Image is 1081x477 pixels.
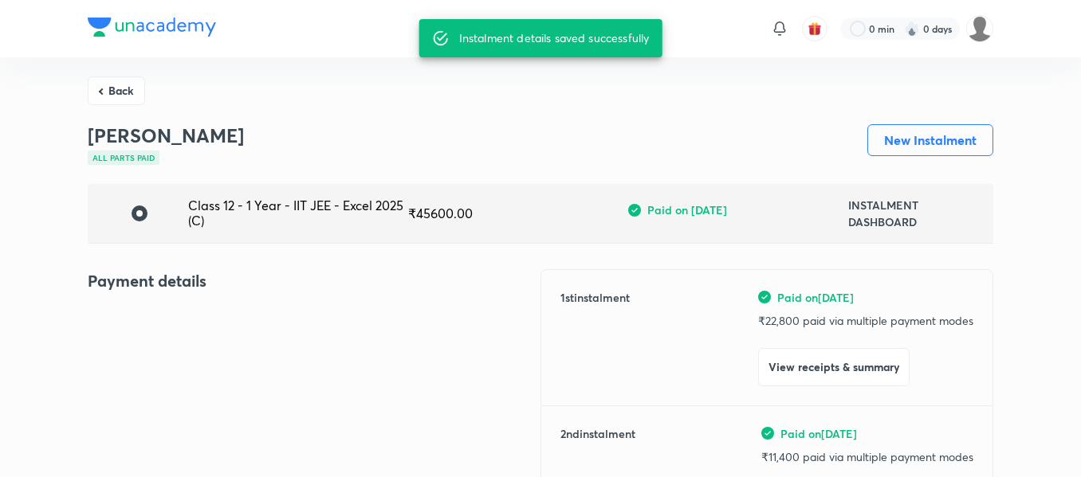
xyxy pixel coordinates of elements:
[758,291,771,303] img: green-tick
[808,22,822,36] img: avatar
[780,425,857,442] span: Paid on [DATE]
[904,21,920,37] img: streak
[408,206,628,221] div: ₹ 45600.00
[777,289,854,306] span: Paid on [DATE]
[761,448,973,465] p: ₹ 11,400 paid via multiple payment modes
[88,269,540,293] h4: Payment details
[758,348,910,386] button: View receipts & summary
[761,427,774,440] img: green-tick
[88,18,216,37] img: Company Logo
[88,124,244,147] h3: [PERSON_NAME]
[628,204,641,217] img: green-tick
[88,151,159,165] div: All parts paid
[966,15,993,42] img: Devadarshan M
[758,312,973,329] p: ₹ 22,800 paid via multiple payment modes
[88,76,145,105] button: Back
[867,124,993,156] button: New Instalment
[802,16,827,41] button: avatar
[459,24,650,53] div: Instalment details saved successfully
[647,201,727,218] span: Paid on [DATE]
[88,18,216,41] a: Company Logo
[188,198,408,228] div: Class 12 - 1 Year - IIT JEE - Excel 2025 (C)
[848,197,981,230] h6: INSTALMENT DASHBOARD
[560,289,630,386] h6: 1 st instalment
